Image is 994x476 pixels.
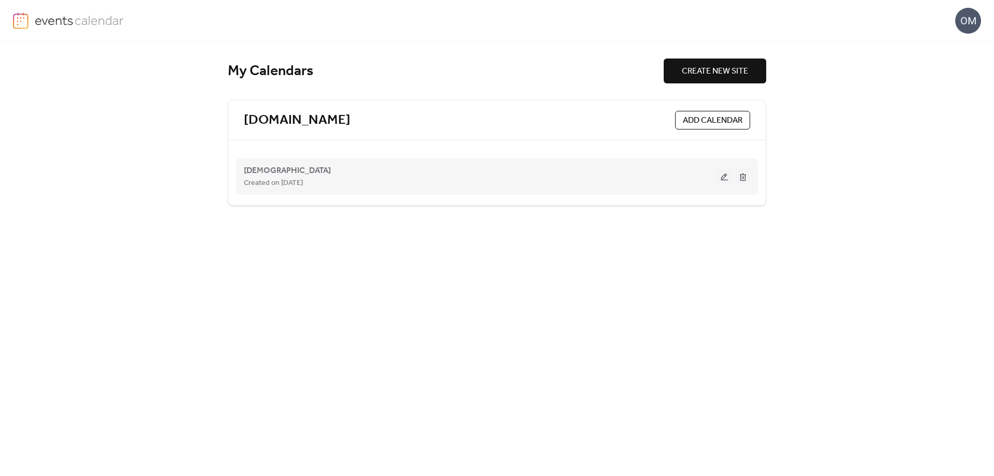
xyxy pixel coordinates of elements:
a: [DOMAIN_NAME] [244,112,350,129]
span: [DEMOGRAPHIC_DATA] [244,165,331,177]
button: ADD CALENDAR [675,111,750,129]
span: CREATE NEW SITE [682,65,748,78]
span: Created on [DATE] [244,177,303,190]
button: CREATE NEW SITE [664,59,766,83]
div: OM [955,8,981,34]
a: [DEMOGRAPHIC_DATA] [244,168,331,174]
span: ADD CALENDAR [683,114,742,127]
img: logo-type [35,12,124,28]
img: logo [13,12,28,29]
div: My Calendars [228,62,664,80]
